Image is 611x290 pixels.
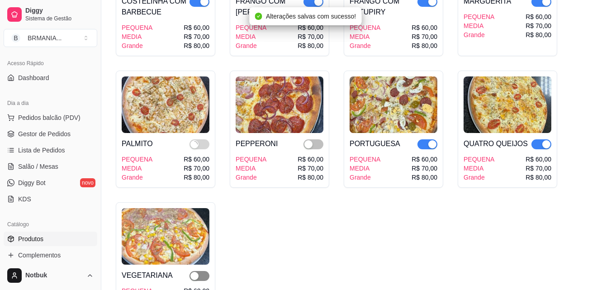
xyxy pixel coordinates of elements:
[184,23,209,32] div: R$ 60,00
[298,23,323,32] div: R$ 60,00
[464,30,494,39] div: Grande
[350,23,380,32] div: PEQUENA
[122,76,209,133] img: product-image
[350,155,380,164] div: PEQUENA
[11,33,20,43] span: B
[4,217,97,232] div: Catálogo
[4,192,97,206] a: KDS
[350,32,380,41] div: MEDIA
[298,155,323,164] div: R$ 60,00
[18,178,46,187] span: Diggy Bot
[18,146,65,155] span: Lista de Pedidos
[526,12,551,21] div: R$ 60,00
[350,41,380,50] div: Grande
[4,127,97,141] a: Gestor de Pedidos
[236,164,266,173] div: MEDIA
[412,23,437,32] div: R$ 60,00
[184,173,209,182] div: R$ 80,00
[236,32,266,41] div: MEDIA
[122,208,209,265] img: product-image
[526,30,551,39] div: R$ 80,00
[4,110,97,125] button: Pedidos balcão (PDV)
[464,21,494,30] div: MEDIA
[122,173,152,182] div: Grande
[464,76,551,133] img: product-image
[25,15,94,22] span: Sistema de Gestão
[236,41,266,50] div: Grande
[464,138,528,149] div: QUATRO QUEIJOS
[266,13,356,20] span: Alterações salvas com sucesso!
[526,155,551,164] div: R$ 60,00
[4,96,97,110] div: Dia a dia
[122,164,152,173] div: MEDIA
[4,143,97,157] a: Lista de Pedidos
[464,173,494,182] div: Grande
[526,173,551,182] div: R$ 80,00
[350,138,400,149] div: PORTUGUESA
[122,23,152,32] div: PEQUENA
[464,164,494,173] div: MEDIA
[4,176,97,190] a: Diggy Botnovo
[184,32,209,41] div: R$ 70,00
[122,41,152,50] div: Grande
[4,159,97,174] a: Salão / Mesas
[236,173,266,182] div: Grande
[350,164,380,173] div: MEDIA
[236,23,266,32] div: PEQUENA
[255,13,262,20] span: check-circle
[122,155,152,164] div: PEQUENA
[464,12,494,21] div: PEQUENA
[122,270,173,281] div: VEGETARIANA
[4,29,97,47] button: Select a team
[4,232,97,246] a: Produtos
[25,271,83,280] span: Notbuk
[184,164,209,173] div: R$ 70,00
[236,155,266,164] div: PEQUENA
[464,155,494,164] div: PEQUENA
[184,41,209,50] div: R$ 80,00
[18,195,31,204] span: KDS
[236,138,278,149] div: PEPPERONI
[350,173,380,182] div: Grande
[184,155,209,164] div: R$ 60,00
[412,164,437,173] div: R$ 70,00
[4,56,97,71] div: Acesso Rápido
[298,41,323,50] div: R$ 80,00
[350,76,437,133] img: product-image
[18,234,43,243] span: Produtos
[18,129,71,138] span: Gestor de Pedidos
[25,7,94,15] span: Diggy
[18,73,49,82] span: Dashboard
[122,32,152,41] div: MEDIA
[298,32,323,41] div: R$ 70,00
[412,32,437,41] div: R$ 70,00
[412,173,437,182] div: R$ 80,00
[298,173,323,182] div: R$ 80,00
[4,71,97,85] a: Dashboard
[412,155,437,164] div: R$ 60,00
[4,265,97,286] button: Notbuk
[412,41,437,50] div: R$ 80,00
[298,164,323,173] div: R$ 70,00
[4,4,97,25] a: DiggySistema de Gestão
[526,21,551,30] div: R$ 70,00
[236,76,323,133] img: product-image
[18,251,61,260] span: Complementos
[122,138,153,149] div: PALMITO
[18,113,81,122] span: Pedidos balcão (PDV)
[191,141,198,147] span: loading
[4,248,97,262] a: Complementos
[18,162,58,171] span: Salão / Mesas
[526,164,551,173] div: R$ 70,00
[28,33,62,43] div: BRMANIA ...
